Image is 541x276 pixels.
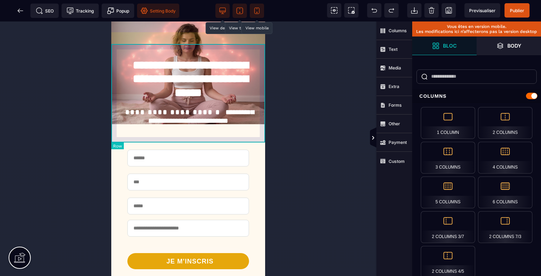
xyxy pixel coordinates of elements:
span: Open Layer Manager [477,37,541,55]
strong: Columns [389,28,407,33]
strong: Other [389,121,400,126]
span: Screenshot [344,3,359,18]
div: 2 Columns 3/7 [421,211,475,243]
div: 3 Columns [421,142,475,174]
span: Preview [464,3,500,18]
strong: Forms [389,102,402,108]
button: JE M'INSCRIS [16,232,138,248]
span: Setting Body [141,7,176,14]
strong: Custom [389,159,405,164]
div: 5 Columns [421,176,475,208]
strong: Text [389,47,398,52]
div: 2 Columns 7/3 [478,211,532,243]
div: 1 Column [421,107,475,139]
strong: Body [507,43,521,48]
strong: Media [389,65,401,71]
p: Vous êtes en version mobile. [416,24,537,29]
strong: Bloc [443,43,457,48]
div: 6 Columns [478,176,532,208]
div: 2 Columns [478,107,532,139]
strong: Payment [389,140,407,145]
p: Les modifications ici n’affecterons pas la version desktop [416,29,537,34]
span: Open Blocks [412,37,477,55]
strong: Extra [389,84,399,89]
span: View components [327,3,341,18]
div: 4 Columns [478,142,532,174]
span: Popup [107,7,129,14]
span: SEO [36,7,54,14]
div: Columns [412,89,541,103]
span: Tracking [67,7,94,14]
span: Previsualiser [469,8,496,13]
span: Publier [510,8,524,13]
